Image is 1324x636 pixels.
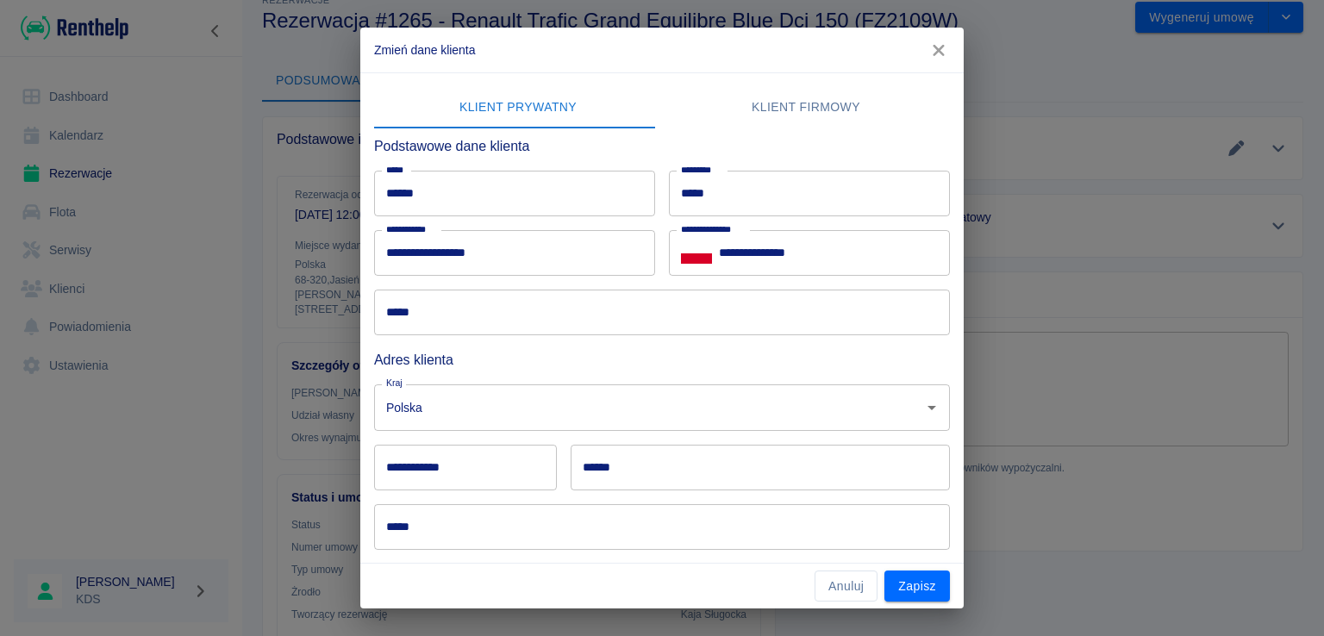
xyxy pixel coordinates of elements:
[884,571,950,602] button: Zapisz
[374,135,950,157] h6: Podstawowe dane klienta
[815,571,877,602] button: Anuluj
[374,349,950,371] h6: Adres klienta
[374,87,662,128] button: Klient prywatny
[681,240,712,266] button: Select country
[360,28,964,72] h2: Zmień dane klienta
[920,396,944,420] button: Otwórz
[374,87,950,128] div: lab API tabs example
[662,87,950,128] button: Klient firmowy
[386,377,403,390] label: Kraj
